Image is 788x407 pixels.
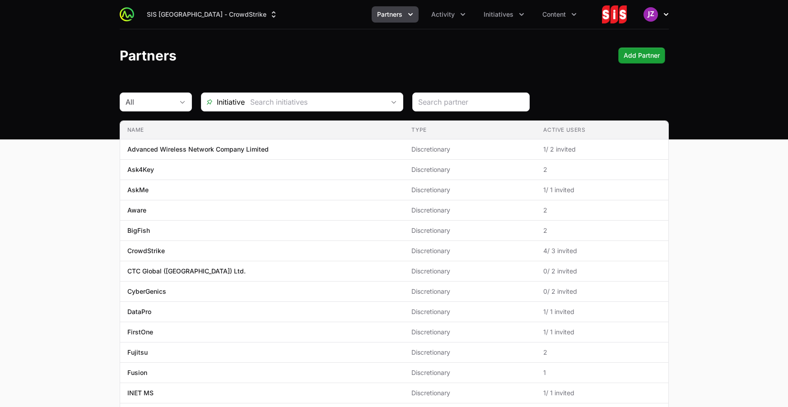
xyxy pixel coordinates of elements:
span: 0 / 2 invited [543,267,661,276]
span: 2 [543,226,661,235]
img: ActivitySource [120,7,134,22]
span: 0 / 2 invited [543,287,661,296]
span: Activity [431,10,455,19]
p: AskMe [127,185,149,194]
span: 1 / 1 invited [543,185,661,194]
input: Search initiatives [245,93,385,111]
p: Fusion [127,368,147,377]
button: Content [537,6,582,23]
input: Search partner [418,97,524,107]
span: Add Partner [624,50,660,61]
button: Partners [372,6,419,23]
span: 2 [543,165,661,174]
span: Discretionary [411,165,529,174]
div: Open [385,93,403,111]
p: Fujitsu [127,348,148,357]
span: Discretionary [411,206,529,215]
span: 1 / 2 invited [543,145,661,154]
img: SIS Thailand [593,5,636,23]
span: 1 [543,368,661,377]
div: Content menu [537,6,582,23]
span: Discretionary [411,328,529,337]
span: Discretionary [411,226,529,235]
p: FirstOne [127,328,153,337]
span: Discretionary [411,287,529,296]
span: Discretionary [411,185,529,194]
button: SIS [GEOGRAPHIC_DATA] - CrowdStrike [141,6,284,23]
div: All [126,97,173,107]
div: Supplier switch menu [141,6,284,23]
button: Activity [426,6,471,23]
span: 1 / 1 invited [543,388,661,398]
div: Main navigation [134,6,582,23]
p: DataPro [127,307,151,316]
div: Partners menu [372,6,419,23]
p: CrowdStrike [127,246,165,255]
p: CTC Global ([GEOGRAPHIC_DATA]) Ltd. [127,267,246,276]
span: 2 [543,206,661,215]
span: 2 [543,348,661,357]
button: Initiatives [478,6,530,23]
span: Discretionary [411,267,529,276]
h1: Partners [120,47,177,64]
span: 4 / 3 invited [543,246,661,255]
p: Aware [127,206,146,215]
span: Partners [377,10,402,19]
p: Ask4Key [127,165,154,174]
button: All [120,93,191,111]
p: INET MS [127,388,154,398]
span: Discretionary [411,246,529,255]
div: Primary actions [618,47,665,64]
div: Initiatives menu [478,6,530,23]
div: Activity menu [426,6,471,23]
span: 1 / 1 invited [543,328,661,337]
span: Discretionary [411,388,529,398]
th: Active Users [536,121,668,139]
button: Add Partner [618,47,665,64]
span: Content [542,10,566,19]
th: Name [120,121,405,139]
span: Discretionary [411,307,529,316]
span: Initiatives [484,10,513,19]
img: Jenalyn Zapanta [643,7,658,22]
p: BigFish [127,226,150,235]
span: Discretionary [411,348,529,357]
p: CyberGenics [127,287,166,296]
span: 1 / 1 invited [543,307,661,316]
span: Discretionary [411,368,529,377]
th: Type [404,121,536,139]
p: Advanced Wireless Network Company Limited [127,145,269,154]
span: Initiative [201,97,245,107]
span: Discretionary [411,145,529,154]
